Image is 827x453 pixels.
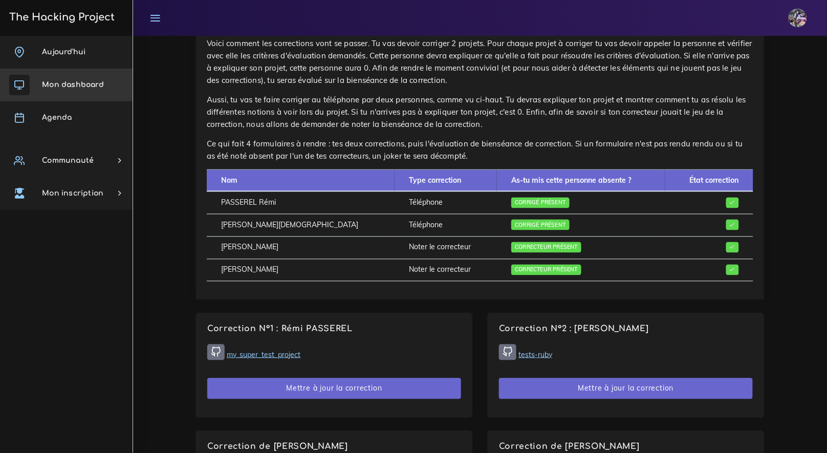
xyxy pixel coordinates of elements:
td: PASSEREL Rémi [207,191,395,214]
span: Corrigé présent [511,198,569,208]
th: As-tu mis cette personne absente ? [497,170,665,192]
td: Téléphone [395,214,497,237]
button: Mettre à jour la correction [499,378,753,399]
h4: Correction N°1 : Rémi PASSEREL [207,325,461,334]
td: Noter le correcteur [395,236,497,259]
th: Type correction [395,170,497,192]
span: Communauté [42,157,94,164]
td: Noter le correcteur [395,259,497,282]
span: Mon dashboard [42,81,104,89]
img: eg54bupqcshyolnhdacp.jpg [789,9,807,27]
th: Nom [207,170,395,192]
span: Correcteur présent [511,242,581,253]
p: Ce qui fait 4 formulaires à rendre : tes deux corrections, puis l'évaluation de bienséance de cor... [207,138,753,162]
p: Aussi, tu vas te faire corriger au téléphone par deux personnes, comme vu ci-haut. Tu devras expl... [207,94,753,131]
td: [PERSON_NAME][DEMOGRAPHIC_DATA] [207,214,395,237]
th: État correction [665,170,753,192]
span: Corrigé présent [511,220,569,230]
span: Mon inscription [42,189,103,197]
h4: Correction N°2 : [PERSON_NAME] [499,325,753,334]
a: tests-ruby [518,350,552,359]
td: [PERSON_NAME] [207,259,395,282]
td: Téléphone [395,191,497,214]
p: Voici comment les corrections vont se passer. Tu vas devoir corriger 2 projets. Pour chaque proje... [207,37,753,87]
button: Mettre à jour la correction [207,378,461,399]
h3: The Hacking Project [6,12,115,23]
h4: Correction de [PERSON_NAME] [207,442,461,452]
span: Correcteur présent [511,265,581,275]
span: Agenda [42,114,72,121]
td: [PERSON_NAME] [207,236,395,259]
h4: Correction de [PERSON_NAME] [499,442,753,452]
span: Aujourd'hui [42,48,85,56]
a: my_super_test_project [227,350,300,359]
